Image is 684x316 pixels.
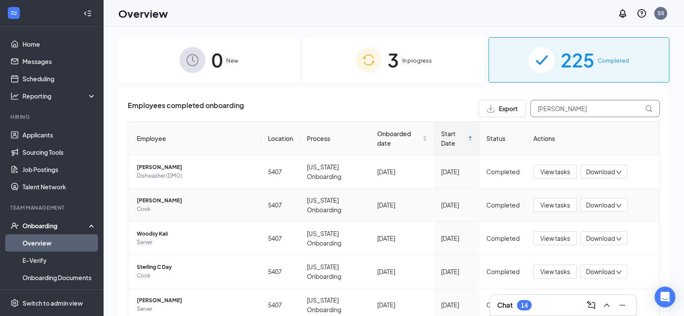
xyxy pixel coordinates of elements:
[521,302,528,309] div: 14
[22,161,96,178] a: Job Postings
[22,269,96,286] a: Onboarding Documents
[616,236,622,242] span: down
[137,205,254,214] span: Cook
[586,234,615,243] span: Download
[10,204,95,211] div: Team Management
[602,300,612,310] svg: ChevronUp
[441,300,473,310] div: [DATE]
[586,167,615,176] span: Download
[441,267,473,276] div: [DATE]
[540,233,570,243] span: View tasks
[377,233,427,243] div: [DATE]
[22,35,96,53] a: Home
[479,100,526,117] button: Export
[261,155,300,188] td: 5407
[377,200,427,210] div: [DATE]
[22,144,96,161] a: Sourcing Tools
[300,122,371,155] th: Process
[441,129,466,148] span: Start Date
[22,252,96,269] a: E-Verify
[10,221,19,230] svg: UserCheck
[22,70,96,87] a: Scheduling
[600,298,614,312] button: ChevronUp
[9,9,18,17] svg: WorkstreamLogo
[486,300,520,310] div: Completed
[586,201,615,210] span: Download
[10,92,19,100] svg: Analysis
[561,45,594,75] span: 225
[211,45,223,75] span: 0
[616,203,622,209] span: down
[530,100,660,117] input: Search by Name, Job Posting, or Process
[616,269,622,275] span: down
[533,265,577,278] button: View tasks
[261,222,300,255] td: 5407
[497,300,513,310] h3: Chat
[586,300,596,310] svg: ComposeMessage
[615,298,629,312] button: Minimize
[479,122,526,155] th: Status
[261,188,300,222] td: 5407
[137,271,254,280] span: Cook
[658,10,664,17] div: S5
[137,238,254,247] span: Server
[261,122,300,155] th: Location
[598,56,629,65] span: Completed
[486,167,520,176] div: Completed
[22,221,89,230] div: Onboarding
[540,200,570,210] span: View tasks
[533,198,577,212] button: View tasks
[137,305,254,313] span: Server
[22,92,97,100] div: Reporting
[584,298,598,312] button: ComposeMessage
[441,200,473,210] div: [DATE]
[128,100,244,117] span: Employees completed onboarding
[118,6,168,21] h1: Overview
[618,8,628,19] svg: Notifications
[22,126,96,144] a: Applicants
[526,122,659,155] th: Actions
[540,267,570,276] span: View tasks
[22,178,96,195] a: Talent Network
[616,169,622,176] span: down
[533,165,577,179] button: View tasks
[486,233,520,243] div: Completed
[137,296,254,305] span: [PERSON_NAME]
[128,122,261,155] th: Employee
[402,56,432,65] span: In progress
[533,231,577,245] button: View tasks
[637,8,647,19] svg: QuestionInfo
[377,300,427,310] div: [DATE]
[226,56,238,65] span: New
[261,255,300,288] td: 5407
[10,299,19,307] svg: Settings
[370,122,434,155] th: Onboarded date
[300,155,371,188] td: [US_STATE] Onboarding
[377,167,427,176] div: [DATE]
[441,233,473,243] div: [DATE]
[10,113,95,121] div: Hiring
[377,267,427,276] div: [DATE]
[617,300,627,310] svg: Minimize
[22,53,96,70] a: Messages
[137,263,254,271] span: Sterling C Day
[137,163,254,172] span: [PERSON_NAME]
[586,267,615,276] span: Download
[137,172,254,180] span: Dishwasher (DMO)
[655,287,675,307] div: Open Intercom Messenger
[137,196,254,205] span: [PERSON_NAME]
[486,200,520,210] div: Completed
[83,9,92,18] svg: Collapse
[300,188,371,222] td: [US_STATE] Onboarding
[22,234,96,252] a: Overview
[300,255,371,288] td: [US_STATE] Onboarding
[388,45,399,75] span: 3
[22,286,96,303] a: Activity log
[300,222,371,255] td: [US_STATE] Onboarding
[22,299,83,307] div: Switch to admin view
[377,129,421,148] span: Onboarded date
[137,230,254,238] span: Woodsy Kaii
[540,167,570,176] span: View tasks
[441,167,473,176] div: [DATE]
[486,267,520,276] div: Completed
